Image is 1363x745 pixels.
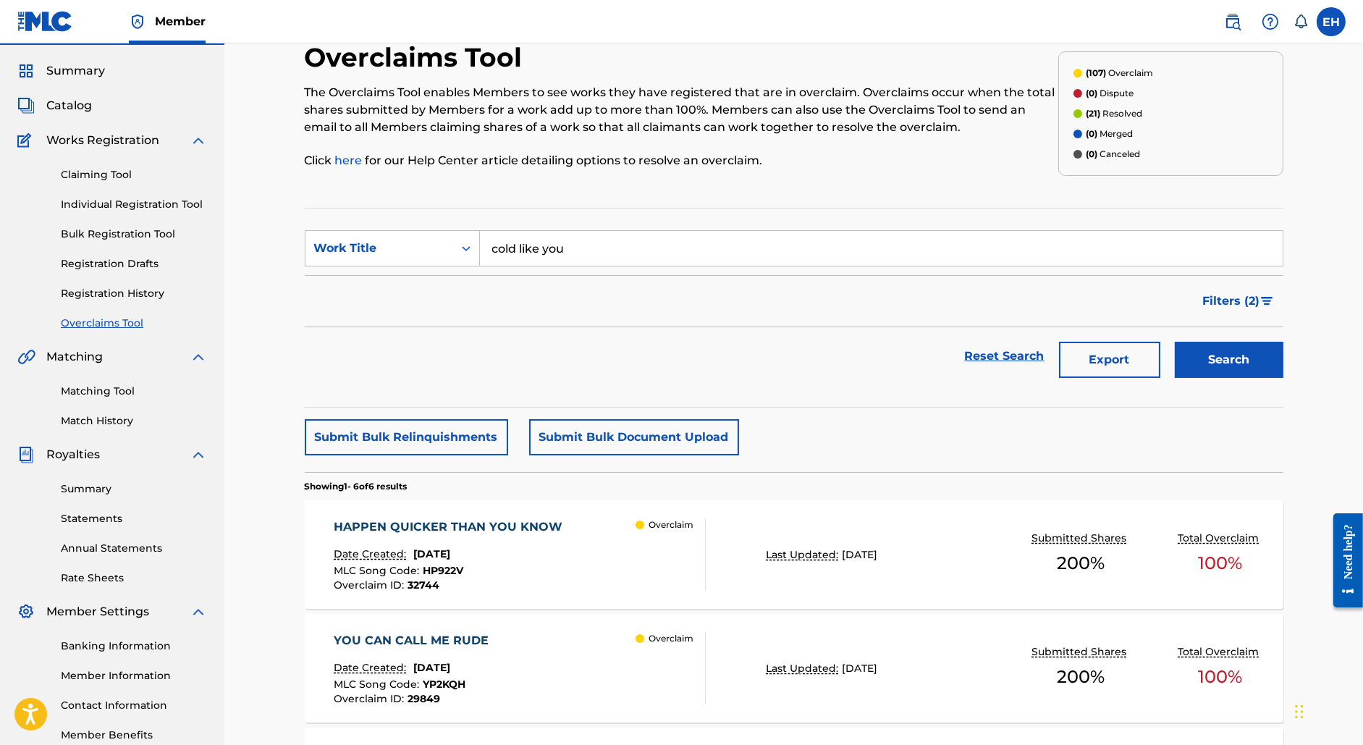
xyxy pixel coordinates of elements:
[61,481,207,497] a: Summary
[61,571,207,586] a: Rate Sheets
[61,698,207,713] a: Contact Information
[766,661,842,676] p: Last Updated:
[305,152,1058,169] p: Click for our Help Center article detailing options to resolve an overclaim.
[1086,148,1098,159] span: (0)
[1256,7,1285,36] div: Help
[1203,292,1260,310] span: Filters ( 2 )
[190,446,207,463] img: expand
[958,340,1052,372] a: Reset Search
[61,197,207,212] a: Individual Registration Tool
[17,97,92,114] a: CatalogCatalog
[1262,13,1279,30] img: help
[305,84,1058,136] p: The Overclaims Tool enables Members to see works they have registered that are in overclaim. Over...
[408,578,439,592] span: 32744
[46,446,100,463] span: Royalties
[17,11,73,32] img: MLC Logo
[17,132,36,149] img: Works Registration
[1291,675,1363,745] iframe: Chat Widget
[61,668,207,683] a: Member Information
[305,419,508,455] button: Submit Bulk Relinquishments
[61,167,207,182] a: Claiming Tool
[1086,67,1107,78] span: (107)
[413,547,450,560] span: [DATE]
[17,446,35,463] img: Royalties
[1198,664,1242,690] span: 100 %
[314,240,444,257] div: Work Title
[529,419,739,455] button: Submit Bulk Document Upload
[17,603,35,620] img: Member Settings
[17,62,35,80] img: Summary
[334,547,410,562] p: Date Created:
[1178,644,1262,660] p: Total Overclaim
[305,41,530,74] h2: Overclaims Tool
[649,632,693,645] p: Overclaim
[46,348,103,366] span: Matching
[1086,67,1154,80] p: Overclaim
[190,132,207,149] img: expand
[46,132,159,149] span: Works Registration
[155,13,206,30] span: Member
[334,692,408,705] span: Overclaim ID :
[334,660,410,675] p: Date Created:
[1178,531,1262,546] p: Total Overclaim
[1086,127,1134,140] p: Merged
[17,97,35,114] img: Catalog
[17,348,35,366] img: Matching
[1317,7,1346,36] div: User Menu
[423,564,463,577] span: HP922V
[1086,148,1141,161] p: Canceled
[334,518,570,536] div: HAPPEN QUICKER THAN YOU KNOW
[61,384,207,399] a: Matching Tool
[413,661,450,674] span: [DATE]
[305,614,1283,723] a: YOU CAN CALL ME RUDEDate Created:[DATE]MLC Song Code:YP2KQHOverclaim ID:29849 OverclaimLast Updat...
[1194,283,1283,319] button: Filters (2)
[1294,14,1308,29] div: Notifications
[423,678,465,691] span: YP2KQH
[190,603,207,620] img: expand
[1086,87,1134,100] p: Dispute
[129,13,146,30] img: Top Rightsholder
[1031,644,1130,660] p: Submitted Shares
[335,153,366,167] a: here
[1059,342,1160,378] button: Export
[1224,13,1241,30] img: search
[1086,128,1098,139] span: (0)
[842,548,877,561] span: [DATE]
[190,348,207,366] img: expand
[61,541,207,556] a: Annual Statements
[305,230,1283,385] form: Search Form
[17,62,105,80] a: SummarySummary
[334,578,408,592] span: Overclaim ID :
[1198,550,1242,576] span: 100 %
[305,480,408,493] p: Showing 1 - 6 of 6 results
[1086,107,1143,120] p: Resolved
[46,97,92,114] span: Catalog
[61,639,207,654] a: Banking Information
[61,286,207,301] a: Registration History
[1057,664,1105,690] span: 200 %
[61,227,207,242] a: Bulk Registration Tool
[334,564,423,577] span: MLC Song Code :
[61,728,207,743] a: Member Benefits
[1086,108,1101,119] span: (21)
[1295,690,1304,733] div: Drag
[1322,502,1363,619] iframe: Resource Center
[305,500,1283,609] a: HAPPEN QUICKER THAN YOU KNOWDate Created:[DATE]MLC Song Code:HP922VOverclaim ID:32744 OverclaimLa...
[1086,88,1098,98] span: (0)
[1218,7,1247,36] a: Public Search
[46,62,105,80] span: Summary
[61,413,207,429] a: Match History
[46,603,149,620] span: Member Settings
[649,518,693,531] p: Overclaim
[1261,297,1273,306] img: filter
[842,662,877,675] span: [DATE]
[61,316,207,331] a: Overclaims Tool
[334,678,423,691] span: MLC Song Code :
[334,632,496,649] div: YOU CAN CALL ME RUDE
[408,692,440,705] span: 29849
[61,256,207,272] a: Registration Drafts
[1057,550,1105,576] span: 200 %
